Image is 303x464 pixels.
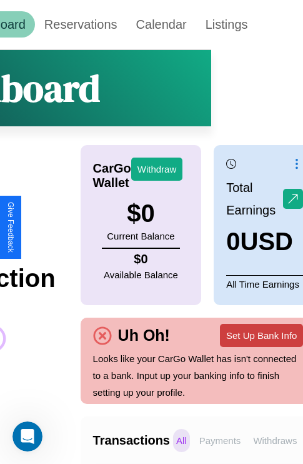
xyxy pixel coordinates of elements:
[226,275,303,293] p: All Time Earnings
[226,228,303,256] h3: 0 USD
[112,326,176,345] h4: Uh Oh!
[93,433,170,448] h4: Transactions
[173,429,190,452] p: All
[104,252,178,266] h4: $ 0
[93,161,131,190] h4: CarGo Wallet
[107,199,174,228] h3: $ 0
[107,228,174,245] p: Current Balance
[196,429,244,452] p: Payments
[127,11,196,38] a: Calendar
[104,266,178,283] p: Available Balance
[226,176,283,221] p: Total Earnings
[35,11,127,38] a: Reservations
[12,421,42,451] iframe: Intercom live chat
[196,11,257,38] a: Listings
[220,324,303,347] button: Set Up Bank Info
[6,202,15,253] div: Give Feedback
[131,158,183,181] button: Withdraw
[250,429,300,452] p: Withdraws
